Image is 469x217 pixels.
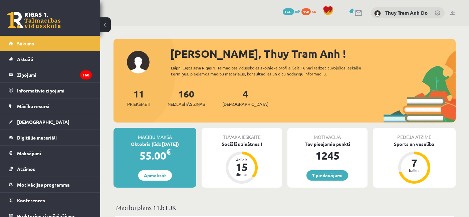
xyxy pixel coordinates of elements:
[9,193,92,208] a: Konferences
[232,172,252,176] div: dienas
[171,65,376,77] div: Laipni lūgts savā Rīgas 1. Tālmācības vidusskolas skolnieka profilā. Šeit Tu vari redzēt tuvojošo...
[80,70,92,79] i: 160
[404,158,424,168] div: 7
[113,141,196,148] div: Oktobris (līdz [DATE])
[168,88,205,107] a: 160Neizlasītās ziņas
[283,8,300,14] a: 1245 mP
[116,203,453,212] p: Mācību plāns 11.b1 JK
[385,9,428,16] a: Thuy Tram Anh Do
[202,128,282,141] div: Tuvākā ieskaite
[9,67,92,82] a: Ziņojumi160
[17,197,45,203] span: Konferences
[287,148,368,164] div: 1245
[138,170,172,181] a: Apmaksāt
[17,40,34,46] span: Sākums
[17,103,49,109] span: Mācību resursi
[166,147,171,157] span: €
[301,8,311,15] span: 158
[312,8,316,14] span: xp
[17,182,70,188] span: Motivācijas programma
[17,83,92,98] legend: Informatīvie ziņojumi
[17,56,33,62] span: Aktuāli
[17,119,69,125] span: [DEMOGRAPHIC_DATA]
[295,8,300,14] span: mP
[7,12,61,28] a: Rīgas 1. Tālmācības vidusskola
[127,88,150,107] a: 11Priekšmeti
[306,170,348,181] a: 7 piedāvājumi
[9,51,92,67] a: Aktuāli
[283,8,294,15] span: 1245
[170,46,456,62] div: [PERSON_NAME], Thuy Tram Anh !
[374,10,381,17] img: Thuy Tram Anh Do
[113,148,196,164] div: 55.00
[127,101,150,107] span: Priekšmeti
[9,161,92,177] a: Atzīmes
[301,8,319,14] a: 158 xp
[9,36,92,51] a: Sākums
[168,101,205,107] span: Neizlasītās ziņas
[373,128,456,141] div: Pēdējā atzīme
[202,141,282,148] div: Sociālās zinātnes I
[232,158,252,162] div: Atlicis
[373,141,456,185] a: Sports un veselība 7 balles
[9,146,92,161] a: Maksājumi
[9,83,92,98] a: Informatīvie ziņojumi
[373,141,456,148] div: Sports un veselība
[232,162,252,172] div: 15
[113,128,196,141] div: Mācību maksa
[9,130,92,145] a: Digitālie materiāli
[287,141,368,148] div: Tev pieejamie punkti
[9,177,92,192] a: Motivācijas programma
[222,101,268,107] span: [DEMOGRAPHIC_DATA]
[222,88,268,107] a: 4[DEMOGRAPHIC_DATA]
[17,67,92,82] legend: Ziņojumi
[202,141,282,185] a: Sociālās zinātnes I Atlicis 15 dienas
[9,98,92,114] a: Mācību resursi
[9,114,92,130] a: [DEMOGRAPHIC_DATA]
[17,146,92,161] legend: Maksājumi
[287,128,368,141] div: Motivācija
[17,135,57,141] span: Digitālie materiāli
[17,166,35,172] span: Atzīmes
[404,168,424,172] div: balles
